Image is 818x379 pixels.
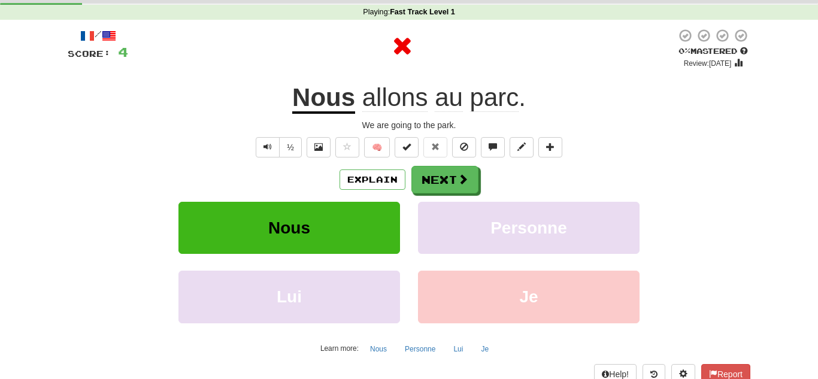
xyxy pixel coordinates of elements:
button: Reset to 0% Mastered (alt+r) [423,137,447,157]
button: Show image (alt+x) [307,137,331,157]
span: Score: [68,48,111,59]
button: Edit sentence (alt+d) [510,137,534,157]
div: Text-to-speech controls [253,137,302,157]
span: Nous [268,219,310,237]
button: Lui [447,340,469,358]
button: Je [418,271,640,323]
button: Explain [340,169,405,190]
button: Set this sentence to 100% Mastered (alt+m) [395,137,419,157]
small: Learn more: [320,344,359,353]
span: parc [470,83,519,112]
div: We are going to the park. [68,119,750,131]
span: Je [519,287,538,306]
span: Personne [490,219,567,237]
button: Nous [363,340,393,358]
button: Personne [398,340,442,358]
span: au [435,83,463,112]
button: Add to collection (alt+a) [538,137,562,157]
div: Mastered [676,46,750,57]
button: 🧠 [364,137,390,157]
div: / [68,28,128,43]
button: Lui [178,271,400,323]
button: Personne [418,202,640,254]
strong: Fast Track Level 1 [390,8,455,16]
span: 4 [118,44,128,59]
button: Next [411,166,478,193]
u: Nous [292,83,355,114]
button: Nous [178,202,400,254]
span: . [355,83,526,112]
button: Ignore sentence (alt+i) [452,137,476,157]
button: Discuss sentence (alt+u) [481,137,505,157]
button: Favorite sentence (alt+f) [335,137,359,157]
span: allons [362,83,428,112]
small: Review: [DATE] [684,59,732,68]
span: 0 % [678,46,690,56]
button: Je [474,340,495,358]
button: Play sentence audio (ctl+space) [256,137,280,157]
span: Lui [277,287,302,306]
button: ½ [279,137,302,157]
